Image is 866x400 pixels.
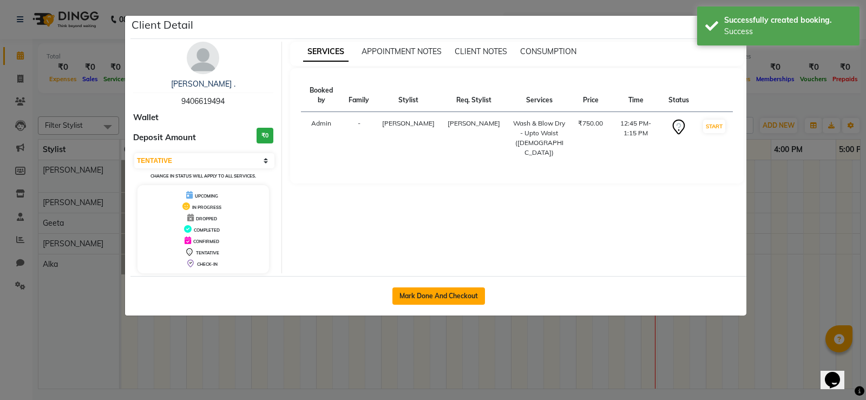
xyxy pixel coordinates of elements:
span: SERVICES [303,42,349,62]
h3: ₹0 [257,128,273,143]
span: TENTATIVE [196,250,219,255]
iframe: chat widget [821,357,855,389]
th: Family [342,79,376,112]
th: Services [507,79,572,112]
th: Price [572,79,609,112]
h5: Client Detail [132,17,193,33]
td: Admin [301,112,343,165]
div: ₹750.00 [578,119,603,128]
td: 12:45 PM-1:15 PM [609,112,662,165]
img: avatar [187,42,219,74]
span: UPCOMING [195,193,218,199]
th: Stylist [376,79,441,112]
span: Deposit Amount [133,132,196,144]
span: IN PROGRESS [192,205,221,210]
th: Booked by [301,79,343,112]
button: START [703,120,725,133]
span: CONSUMPTION [520,47,576,56]
td: - [342,112,376,165]
th: Req. Stylist [441,79,507,112]
span: CONFIRMED [193,239,219,244]
span: 9406619494 [181,96,225,106]
span: DROPPED [196,216,217,221]
span: Wallet [133,112,159,124]
span: APPOINTMENT NOTES [362,47,442,56]
span: [PERSON_NAME] [382,119,435,127]
div: Wash & Blow Dry - Upto Waist ([DEMOGRAPHIC_DATA]) [513,119,565,158]
th: Status [662,79,696,112]
span: CHECK-IN [197,261,218,267]
small: Change in status will apply to all services. [150,173,256,179]
div: Success [724,26,851,37]
span: COMPLETED [194,227,220,233]
th: Time [609,79,662,112]
a: [PERSON_NAME] . [171,79,235,89]
span: [PERSON_NAME] [448,119,500,127]
div: Successfully created booking. [724,15,851,26]
span: CLIENT NOTES [455,47,507,56]
button: Mark Done And Checkout [392,287,485,305]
